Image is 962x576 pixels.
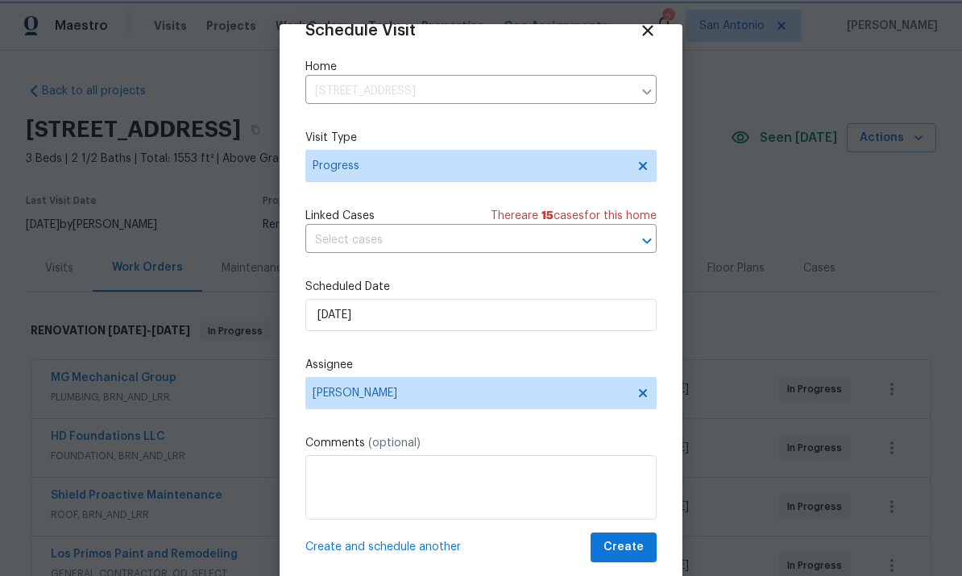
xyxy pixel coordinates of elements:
button: Open [636,230,658,252]
span: There are case s for this home [491,208,657,224]
span: 15 [541,210,554,222]
label: Assignee [305,357,657,373]
input: Select cases [305,228,612,253]
label: Scheduled Date [305,279,657,295]
span: (optional) [368,437,421,449]
label: Home [305,59,657,75]
input: Enter in an address [305,79,632,104]
span: Progress [313,158,626,174]
span: Create and schedule another [305,539,461,555]
label: Visit Type [305,130,657,146]
span: Close [639,22,657,39]
span: Linked Cases [305,208,375,224]
span: [PERSON_NAME] [313,387,628,400]
label: Comments [305,435,657,451]
span: Schedule Visit [305,23,416,39]
input: M/D/YYYY [305,299,657,331]
button: Create [591,532,657,562]
span: Create [603,537,644,557]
